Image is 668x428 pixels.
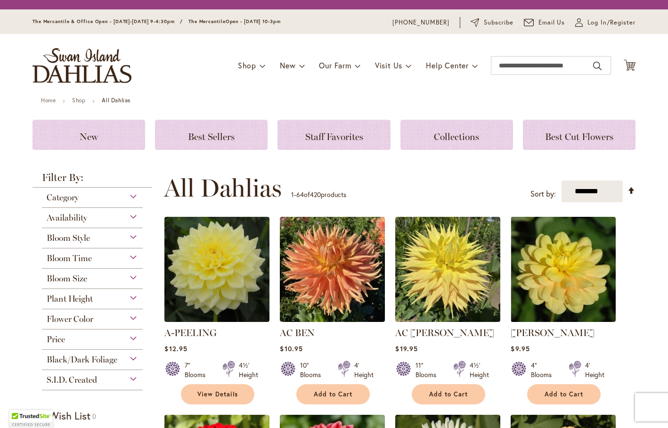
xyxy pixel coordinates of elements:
a: AC Jeri [395,315,500,324]
span: 64 [296,190,304,199]
span: $10.95 [280,344,302,353]
span: New [80,131,98,142]
img: A-Peeling [164,217,269,322]
div: 4½' Height [470,361,489,379]
strong: Filter By: [33,173,152,188]
span: Price [47,334,65,345]
span: Flower Color [47,314,93,324]
a: Log In/Register [575,18,635,27]
img: AC Jeri [395,217,500,322]
button: Add to Cart [296,384,370,404]
a: [PHONE_NUMBER] [392,18,449,27]
span: Our Farm [319,60,351,70]
span: Open - [DATE] 10-3pm [226,18,281,25]
a: New [33,120,145,150]
span: Email Us [538,18,565,27]
span: Help Center [426,60,469,70]
span: Best Cut Flowers [545,131,613,142]
span: Add to Cart [314,390,352,398]
span: Plant Height [47,294,93,304]
button: Add to Cart [412,384,485,404]
span: Log In/Register [587,18,635,27]
span: Bloom Style [47,233,90,243]
span: Best Sellers [188,131,235,142]
div: 11" Blooms [415,361,442,379]
div: 4½' Height [239,361,258,379]
a: A-Peeling [164,315,269,324]
div: 10" Blooms [300,361,326,379]
strong: My Wish List [33,409,90,422]
span: New [280,60,295,70]
span: Black/Dark Foliage [47,354,117,365]
strong: All Dahlias [102,97,130,104]
a: AC BEN [280,327,315,338]
span: $19.95 [395,344,417,353]
span: View Details [197,390,238,398]
span: Add to Cart [429,390,468,398]
a: AHOY MATEY [511,315,616,324]
a: Subscribe [471,18,513,27]
span: Shop [238,60,256,70]
img: AC BEN [280,217,385,322]
span: Collections [434,131,479,142]
a: store logo [33,48,131,83]
div: 7" Blooms [185,361,211,379]
span: Visit Us [375,60,402,70]
span: S.I.D. Created [47,375,97,385]
label: Sort by: [530,185,556,203]
a: AC [PERSON_NAME] [395,327,494,338]
span: 420 [310,190,321,199]
span: Subscribe [484,18,513,27]
span: Bloom Time [47,253,92,263]
button: Add to Cart [527,384,601,404]
p: - of products [291,187,346,202]
a: Shop [72,97,85,104]
a: Best Cut Flowers [523,120,635,150]
div: TrustedSite Certified [9,410,53,428]
img: AHOY MATEY [511,217,616,322]
button: Search [593,58,602,74]
span: Availability [47,213,87,223]
div: 4' Height [585,361,604,379]
span: $12.95 [164,344,187,353]
span: All Dahlias [164,174,282,202]
a: A-PEELING [164,327,217,338]
span: 1 [291,190,294,199]
a: Email Us [524,18,565,27]
span: $9.95 [511,344,530,353]
a: AC BEN [280,315,385,324]
div: 4' Height [354,361,374,379]
a: Home [41,97,56,104]
a: Staff Favorites [277,120,390,150]
a: Best Sellers [155,120,268,150]
span: The Mercantile & Office Open - [DATE]-[DATE] 9-4:30pm / The Mercantile [33,18,226,25]
span: Bloom Size [47,273,87,284]
div: 4" Blooms [531,361,557,379]
span: Staff Favorites [305,131,363,142]
span: Add to Cart [545,390,583,398]
a: View Details [181,384,254,404]
a: [PERSON_NAME] [511,327,595,338]
a: Collections [400,120,513,150]
span: Category [47,192,79,203]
